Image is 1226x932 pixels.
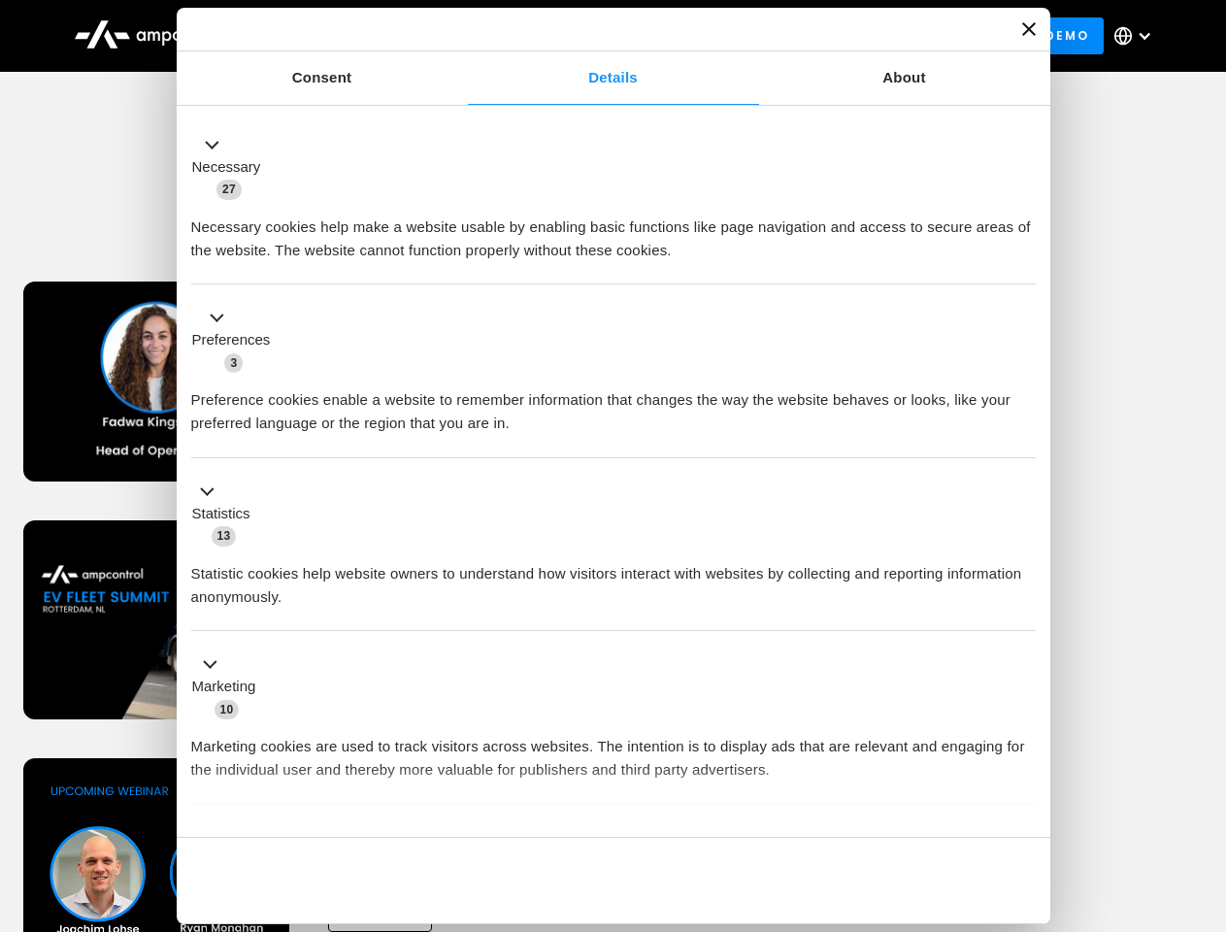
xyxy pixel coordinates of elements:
span: 10 [215,700,240,719]
button: Preferences (3) [191,307,282,375]
button: Okay [756,852,1035,909]
span: 2 [320,829,339,849]
button: Unclassified (2) [191,826,350,850]
label: Preferences [192,329,271,351]
a: About [759,51,1050,105]
button: Necessary (27) [191,133,273,201]
h1: Upcoming Webinars [23,196,1204,243]
button: Statistics (13) [191,480,262,548]
button: Marketing (10) [191,653,268,721]
a: Details [468,51,759,105]
span: 13 [212,526,237,546]
label: Marketing [192,676,256,698]
a: Consent [177,51,468,105]
div: Marketing cookies are used to track visitors across websites. The intention is to display ads tha... [191,720,1036,782]
div: Necessary cookies help make a website usable by enabling basic functions like page navigation and... [191,201,1036,262]
div: Statistic cookies help website owners to understand how visitors interact with websites by collec... [191,548,1036,609]
span: 3 [224,353,243,373]
span: 27 [216,180,242,199]
label: Necessary [192,156,261,179]
button: Close banner [1022,22,1036,36]
label: Statistics [192,503,250,525]
div: Preference cookies enable a website to remember information that changes the way the website beha... [191,374,1036,435]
